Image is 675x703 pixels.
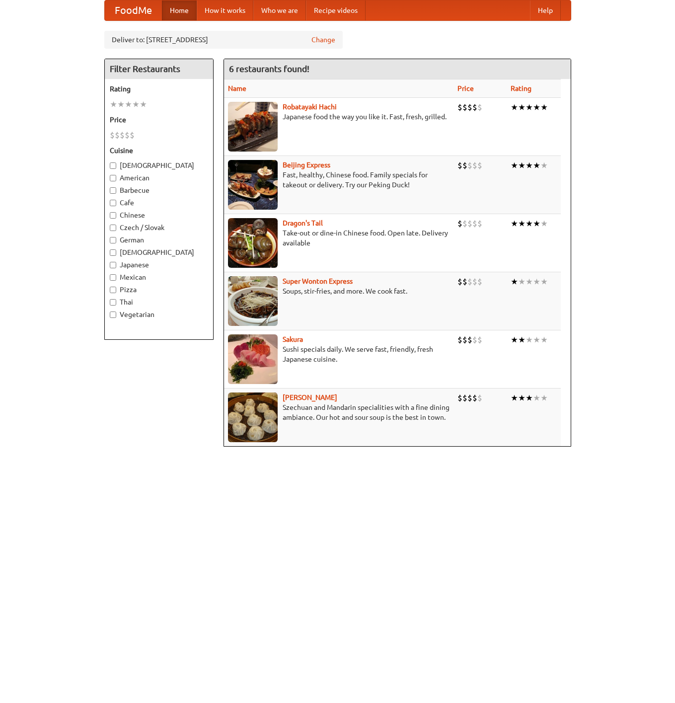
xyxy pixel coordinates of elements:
[467,102,472,113] li: $
[228,170,450,190] p: Fast, healthy, Chinese food. Family specials for takeout or delivery. Try our Peking Duck!
[283,393,337,401] a: [PERSON_NAME]
[477,218,482,229] li: $
[530,0,561,20] a: Help
[518,334,525,345] li: ★
[110,247,208,257] label: [DEMOGRAPHIC_DATA]
[110,162,116,169] input: [DEMOGRAPHIC_DATA]
[110,285,208,295] label: Pizza
[283,219,323,227] a: Dragon's Tail
[228,392,278,442] img: shandong.jpg
[467,276,472,287] li: $
[472,218,477,229] li: $
[457,392,462,403] li: $
[115,130,120,141] li: $
[228,276,278,326] img: superwonton.jpg
[228,228,450,248] p: Take-out or dine-in Chinese food. Open late. Delivery available
[132,99,140,110] li: ★
[525,102,533,113] li: ★
[253,0,306,20] a: Who we are
[110,274,116,281] input: Mexican
[125,130,130,141] li: $
[511,218,518,229] li: ★
[511,160,518,171] li: ★
[518,276,525,287] li: ★
[477,102,482,113] li: $
[462,276,467,287] li: $
[228,112,450,122] p: Japanese food the way you like it. Fast, fresh, grilled.
[125,99,132,110] li: ★
[306,0,366,20] a: Recipe videos
[110,187,116,194] input: Barbecue
[140,99,147,110] li: ★
[467,334,472,345] li: $
[518,392,525,403] li: ★
[511,334,518,345] li: ★
[457,160,462,171] li: $
[110,200,116,206] input: Cafe
[105,0,162,20] a: FoodMe
[472,392,477,403] li: $
[472,276,477,287] li: $
[540,102,548,113] li: ★
[462,218,467,229] li: $
[110,223,208,233] label: Czech / Slovak
[525,392,533,403] li: ★
[110,297,208,307] label: Thai
[457,102,462,113] li: $
[162,0,197,20] a: Home
[477,334,482,345] li: $
[518,218,525,229] li: ★
[525,160,533,171] li: ★
[462,160,467,171] li: $
[525,334,533,345] li: ★
[533,392,540,403] li: ★
[462,102,467,113] li: $
[533,218,540,229] li: ★
[110,310,208,319] label: Vegetarian
[467,392,472,403] li: $
[110,262,116,268] input: Japanese
[130,130,135,141] li: $
[228,402,450,422] p: Szechuan and Mandarin specialities with a fine dining ambiance. Our hot and sour soup is the best...
[511,276,518,287] li: ★
[533,276,540,287] li: ★
[283,161,330,169] a: Beijing Express
[283,335,303,343] a: Sakura
[311,35,335,45] a: Change
[533,160,540,171] li: ★
[283,277,353,285] b: Super Wonton Express
[472,160,477,171] li: $
[110,185,208,195] label: Barbecue
[110,272,208,282] label: Mexican
[533,102,540,113] li: ★
[110,299,116,306] input: Thai
[525,218,533,229] li: ★
[228,218,278,268] img: dragon.jpg
[477,160,482,171] li: $
[104,31,343,49] div: Deliver to: [STREET_ADDRESS]
[511,102,518,113] li: ★
[228,334,278,384] img: sakura.jpg
[120,130,125,141] li: $
[472,334,477,345] li: $
[110,160,208,170] label: [DEMOGRAPHIC_DATA]
[110,198,208,208] label: Cafe
[540,334,548,345] li: ★
[283,103,337,111] a: Robatayaki Hachi
[117,99,125,110] li: ★
[518,160,525,171] li: ★
[457,84,474,92] a: Price
[228,344,450,364] p: Sushi specials daily. We serve fast, friendly, fresh Japanese cuisine.
[110,175,116,181] input: American
[540,276,548,287] li: ★
[229,64,309,74] ng-pluralize: 6 restaurants found!
[110,235,208,245] label: German
[540,392,548,403] li: ★
[511,392,518,403] li: ★
[477,392,482,403] li: $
